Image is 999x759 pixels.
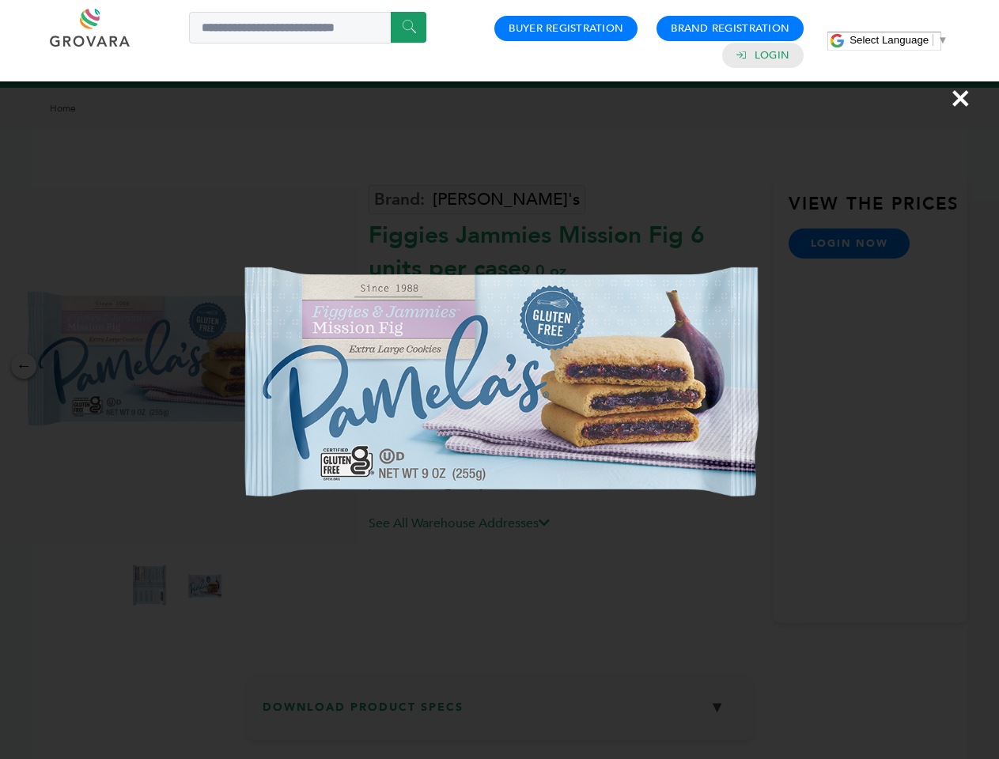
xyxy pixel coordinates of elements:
[850,34,948,46] a: Select Language​
[755,48,789,62] a: Login
[196,91,804,698] img: Image Preview
[509,21,623,36] a: Buyer Registration
[189,12,426,43] input: Search a product or brand...
[933,34,933,46] span: ​
[950,76,971,120] span: ×
[850,34,929,46] span: Select Language
[671,21,789,36] a: Brand Registration
[937,34,948,46] span: ▼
